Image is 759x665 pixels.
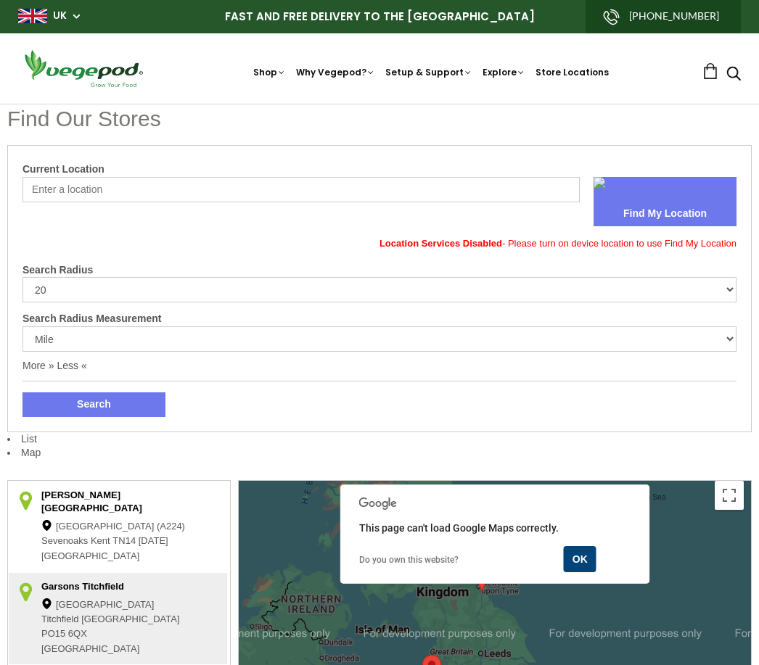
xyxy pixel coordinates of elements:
[22,312,737,326] label: Search Radius Measurement
[22,360,54,371] a: More »
[41,580,187,595] div: Garsons Titchfield
[91,534,110,549] span: Kent
[385,66,472,78] a: Setup & Support
[112,534,168,549] span: TN14 [DATE]
[22,162,737,177] label: Current Location
[7,104,752,134] h1: Find Our Stores
[41,550,139,564] span: [GEOGRAPHIC_DATA]
[41,534,88,549] span: Sevenoaks
[18,9,47,23] img: gb_large.png
[253,66,286,78] a: Shop
[296,66,375,78] a: Why Vegepod?
[41,489,187,516] div: [PERSON_NAME][GEOGRAPHIC_DATA]
[22,263,737,278] label: Search Radius
[41,627,87,642] span: PO15 6QX
[18,48,149,89] img: Vegepod
[7,134,752,446] li: List
[715,481,744,510] button: Toggle fullscreen view
[379,238,502,249] b: Location Services Disabled
[53,9,67,23] a: UK
[594,202,737,226] button: Find My Location
[359,522,559,534] span: This page can't load Google Maps correctly.
[536,66,609,78] a: Store Locations
[81,613,179,627] span: [GEOGRAPHIC_DATA]
[57,360,86,371] a: Less «
[483,66,525,78] a: Explore
[22,392,165,417] button: Search
[594,177,605,189] img: sca.location-find-location.png
[726,67,741,83] a: Search
[41,613,79,627] span: Titchfield
[564,546,596,572] button: OK
[41,643,139,657] span: [GEOGRAPHIC_DATA]
[7,446,752,460] li: Map
[22,234,737,254] span: - Please turn on device location to use Find My Location
[41,598,187,613] div: [GEOGRAPHIC_DATA]
[41,520,187,534] div: [GEOGRAPHIC_DATA] (A224)
[22,177,580,202] input: Enter a location
[359,555,459,565] a: Do you own this website?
